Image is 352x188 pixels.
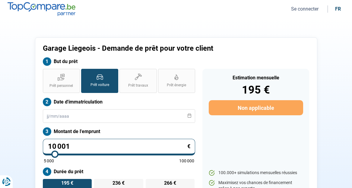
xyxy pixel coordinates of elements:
[43,98,195,106] label: Date d'immatriculation
[44,159,54,163] span: 5 000
[8,2,75,16] img: TopCompare.be
[164,181,176,186] span: 266 €
[179,159,194,163] span: 100 000
[167,83,186,88] span: Prêt énergie
[209,75,303,80] div: Estimation mensuelle
[43,167,195,176] label: Durée du prêt
[187,144,190,149] span: €
[209,84,303,95] div: 195 €
[61,181,73,186] span: 195 €
[43,57,195,66] label: But du prêt
[43,127,195,136] label: Montant de l'emprunt
[43,109,195,123] input: jj/mm/aaaa
[335,6,341,12] div: fr
[209,170,303,176] li: 100.000+ simulations mensuelles réussies
[43,44,241,53] h1: Garage Liegeois - Demande de prêt pour votre client
[49,83,73,88] span: Prêt personnel
[289,6,320,12] button: Se connecter
[128,83,148,88] span: Prêt travaux
[209,100,303,115] button: Non applicable
[90,82,109,88] span: Prêt voiture
[113,181,125,186] span: 236 €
